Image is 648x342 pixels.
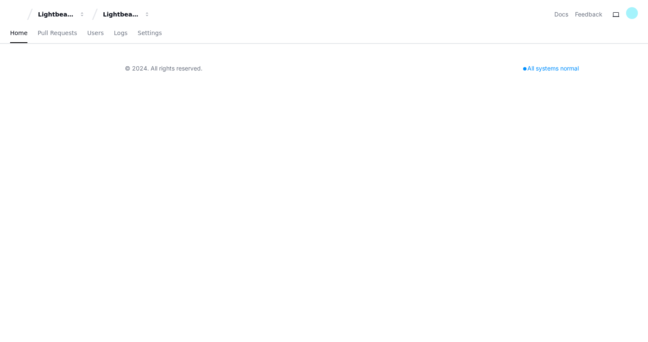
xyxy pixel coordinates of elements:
[87,24,104,43] a: Users
[138,30,162,35] span: Settings
[38,24,77,43] a: Pull Requests
[518,62,584,74] div: All systems normal
[35,7,89,22] button: Lightbeam Health
[138,24,162,43] a: Settings
[87,30,104,35] span: Users
[103,10,139,19] div: Lightbeam Health Solutions
[38,30,77,35] span: Pull Requests
[10,30,27,35] span: Home
[114,30,127,35] span: Logs
[38,10,74,19] div: Lightbeam Health
[114,24,127,43] a: Logs
[100,7,154,22] button: Lightbeam Health Solutions
[125,64,202,73] div: © 2024. All rights reserved.
[10,24,27,43] a: Home
[554,10,568,19] a: Docs
[575,10,602,19] button: Feedback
